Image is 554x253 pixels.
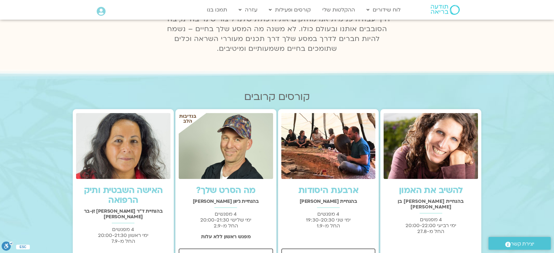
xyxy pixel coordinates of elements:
[488,237,551,250] a: יצירת קשר
[179,211,273,229] p: 4 מפגשים ימי שלישי 20:00-21:30
[384,199,478,210] h2: בהנחיית [PERSON_NAME] בן [PERSON_NAME]
[384,217,478,234] p: 4 מפגשים ימי רביעי 20:00-22:00 החל מ-27.8
[363,4,404,16] a: לוח שידורים
[179,199,273,204] h2: בהנחיית ג'יוון [PERSON_NAME]
[160,14,394,54] p: דרך עבודה פנימית אנו מחזקים את היכולת שלנו ליצור שינוי בחיינו, בחיי הסובבים אותנו ובעולם כולו. לא...
[431,5,460,15] img: תודעה בריאה
[196,185,256,196] a: מה הסרט שלך?
[511,240,534,248] span: יצירת קשר
[266,4,314,16] a: קורסים ופעילות
[235,4,261,16] a: עזרה
[201,233,251,240] strong: מפגש ראשון ללא עלות
[73,91,481,103] h2: קורסים קרובים
[111,238,135,244] span: החל מ-7.9
[76,208,170,220] h2: בהנחיית ד"ר [PERSON_NAME] זן-בר [PERSON_NAME]
[214,223,238,229] span: החל מ-2.9
[298,185,358,196] a: ארבעת היסודות
[317,223,340,229] span: החל מ-1.9
[281,211,376,229] p: 4 מפגשים ימי שני 19:30-20:30
[319,4,358,16] a: ההקלטות שלי
[76,226,170,244] p: 4 מפגשים ימי ראשון 20:00-21:30
[84,185,163,206] a: האישה השבטית ותיק הרפואה
[204,4,230,16] a: תמכו בנו
[399,185,463,196] a: להשיב את האמון
[281,199,376,204] h2: בהנחיית [PERSON_NAME]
